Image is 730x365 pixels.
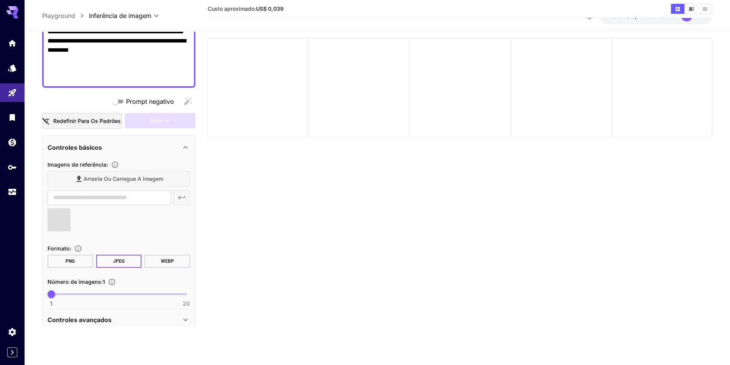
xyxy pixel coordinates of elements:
font: : [101,278,103,285]
font: JPEG [113,259,125,264]
div: Uso [8,187,17,197]
button: WEBP [144,255,190,268]
div: Biblioteca [8,113,17,122]
div: Controles básicos [48,138,190,157]
font: Controles básicos [48,144,102,151]
font: Número de imagens [48,278,101,285]
font: Formato [48,245,70,252]
div: Lar [8,38,17,48]
font: Controles avançados [48,316,112,324]
font: 20 [183,300,190,307]
button: Escolha o formato de arquivo para a imagem de saída. [71,245,85,252]
font: WEBP [161,259,174,264]
nav: migalhas de pão [42,11,89,20]
font: 1 [103,278,105,285]
button: Redefinir para os padrões [42,113,122,129]
a: Playground [42,11,75,20]
font: Prompt negativo [126,98,174,105]
div: Modelos [8,63,17,73]
font: US$ 0,039 [256,5,284,12]
font: PNG [66,259,75,264]
font: $ 0,00 de créditos [627,13,675,19]
button: Mostrar mídia na visualização de lista [698,4,712,14]
button: Mostrar mídia na visualização de vídeo [685,4,698,14]
font: 1 [50,300,52,307]
div: Parque infantil [8,88,17,98]
font: Custo aproximado: [208,5,256,12]
font: Imagens de referência [48,161,107,168]
font: Inferência de imagem [89,12,151,20]
div: Mostrar mídia em visualização em gradeMostrar mídia na visualização de vídeoMostrar mídia na visu... [670,3,712,15]
font: Redefinir para os padrões [53,118,121,124]
div: Chaves de API [8,162,17,172]
button: PNG [48,255,93,268]
button: Especifique quantas imagens serão geradas em uma única solicitação. Cada geração de imagem será c... [105,278,119,286]
button: Mostrar mídia em visualização em grade [671,4,684,14]
button: Carregue uma imagem de referência para orientar o resultado. Isso é necessário para conversão de ... [108,161,122,169]
div: Configurações [8,327,17,337]
button: Expand sidebar [7,347,17,357]
div: Carteira [8,137,17,147]
font: : [107,161,108,168]
button: JPEG [96,255,142,268]
font: Restam [608,13,627,19]
div: Controles avançados [48,311,190,329]
font: : [70,245,71,252]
